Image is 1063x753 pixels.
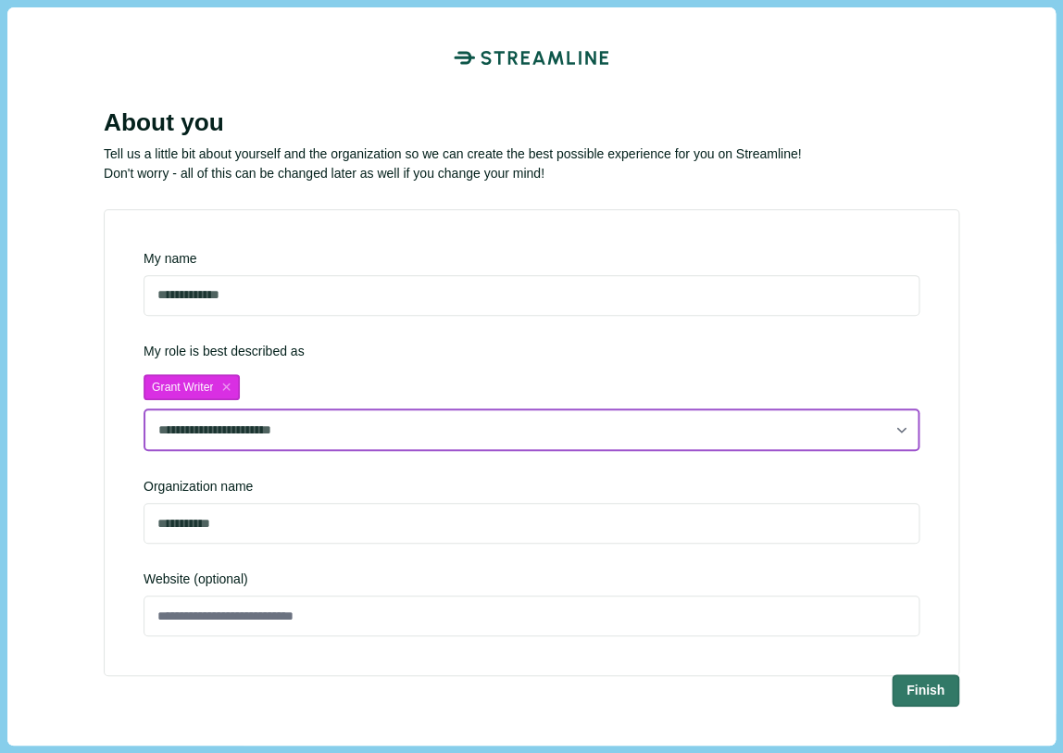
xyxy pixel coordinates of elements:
[144,342,919,451] div: My role is best described as
[219,379,235,395] button: close
[144,570,919,589] span: Website (optional)
[144,477,919,496] div: Organization name
[104,108,959,138] div: About you
[104,144,959,164] p: Tell us a little bit about yourself and the organization so we can create the best possible exper...
[152,381,213,395] span: Grant Writer
[144,249,919,269] div: My name
[892,674,959,707] button: Finish
[104,164,959,183] p: Don't worry - all of this can be changed later as well if you change your mind!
